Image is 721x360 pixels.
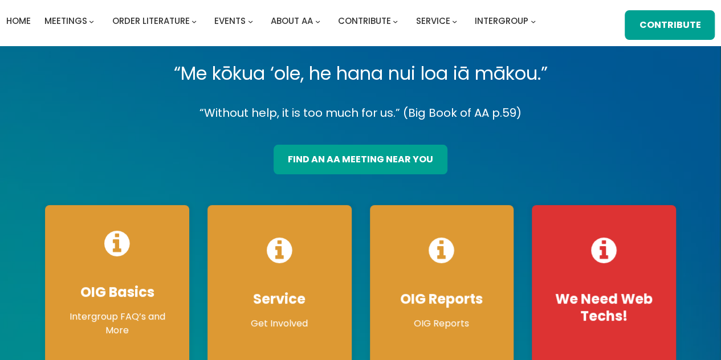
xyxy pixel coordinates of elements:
a: Contribute [338,13,391,29]
span: Home [6,15,31,27]
h4: OIG Basics [56,284,178,301]
a: Meetings [44,13,87,29]
h4: Service [219,291,340,308]
p: OIG Reports [381,317,503,330]
span: Contribute [338,15,391,27]
a: About AA [271,13,313,29]
button: About AA submenu [315,18,320,23]
span: About AA [271,15,313,27]
button: Order Literature submenu [192,18,197,23]
p: “Me kōkua ‘ole, he hana nui loa iā mākou.” [36,58,685,89]
a: Home [6,13,31,29]
span: Service [416,15,450,27]
span: Events [214,15,246,27]
button: Service submenu [452,18,457,23]
button: Events submenu [248,18,253,23]
a: Intergroup [475,13,528,29]
button: Contribute submenu [393,18,398,23]
nav: Intergroup [6,13,540,29]
span: Meetings [44,15,87,27]
button: Meetings submenu [89,18,94,23]
a: Events [214,13,246,29]
button: Intergroup submenu [531,18,536,23]
h4: OIG Reports [381,291,503,308]
a: Contribute [625,10,715,40]
a: find an aa meeting near you [274,145,447,174]
span: Intergroup [475,15,528,27]
span: Order Literature [112,15,189,27]
a: Service [416,13,450,29]
p: “Without help, it is too much for us.” (Big Book of AA p.59) [36,103,685,123]
h4: We Need Web Techs! [543,291,665,325]
p: Get Involved [219,317,340,330]
p: Intergroup FAQ’s and More [56,310,178,337]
